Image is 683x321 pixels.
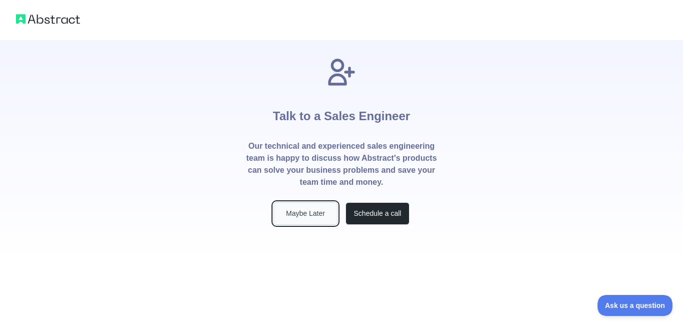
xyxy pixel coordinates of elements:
p: Our technical and experienced sales engineering team is happy to discuss how Abstract's products ... [245,140,437,188]
button: Schedule a call [345,202,409,225]
iframe: Toggle Customer Support [597,295,673,316]
h1: Talk to a Sales Engineer [273,88,410,140]
img: Abstract logo [16,12,80,26]
button: Maybe Later [273,202,337,225]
